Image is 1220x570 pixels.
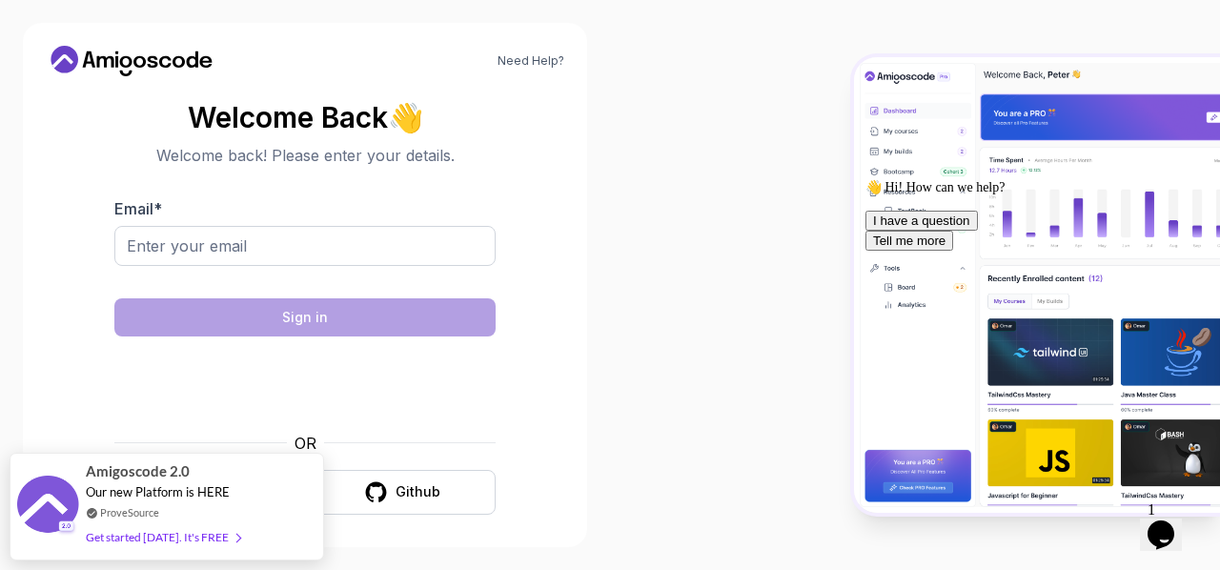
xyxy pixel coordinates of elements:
[384,95,430,139] span: 👋
[854,57,1220,513] img: Amigoscode Dashboard
[498,53,564,69] a: Need Help?
[396,482,440,501] div: Github
[161,348,449,420] iframe: Widget containing checkbox for hCaptcha security challenge
[1140,494,1201,551] iframe: chat widget
[295,432,316,455] p: OR
[8,8,351,79] div: 👋 Hi! How can we help?I have a questionTell me more
[114,298,496,336] button: Sign in
[114,102,496,132] h2: Welcome Back
[8,39,120,59] button: I have a question
[100,504,159,520] a: ProveSource
[858,172,1201,484] iframe: chat widget
[86,484,230,499] span: Our new Platform is HERE
[114,199,162,218] label: Email *
[46,46,217,76] a: Home link
[86,460,190,482] span: Amigoscode 2.0
[86,526,240,548] div: Get started [DATE]. It's FREE
[8,59,95,79] button: Tell me more
[114,144,496,167] p: Welcome back! Please enter your details.
[8,9,147,23] span: 👋 Hi! How can we help?
[114,226,496,266] input: Enter your email
[282,308,328,327] div: Sign in
[309,470,496,515] button: Github
[17,476,79,538] img: provesource social proof notification image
